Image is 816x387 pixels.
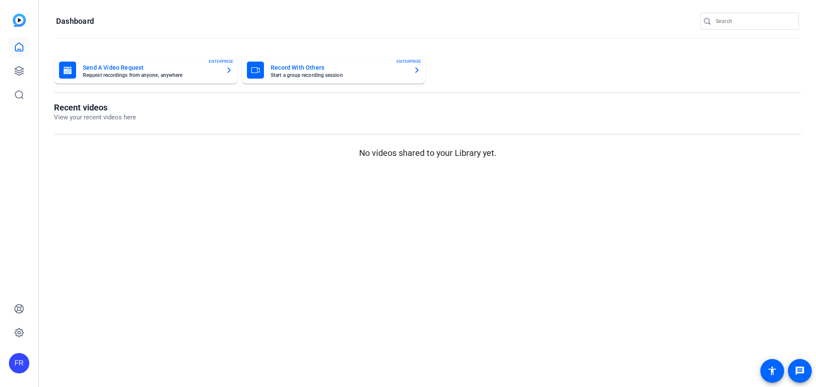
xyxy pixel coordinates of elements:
button: Record With OthersStart a group recording sessionENTERPRISE [242,56,425,84]
mat-card-title: Send A Video Request [83,62,219,73]
span: ENTERPRISE [209,58,233,65]
p: View your recent videos here [54,113,136,122]
mat-icon: message [795,366,805,376]
p: No videos shared to your Library yet. [54,147,801,159]
img: blue-gradient.svg [13,14,26,27]
mat-card-subtitle: Start a group recording session [271,73,407,78]
mat-icon: accessibility [767,366,777,376]
mat-card-subtitle: Request recordings from anyone, anywhere [83,73,219,78]
span: ENTERPRISE [397,58,421,65]
h1: Dashboard [56,16,94,26]
button: Send A Video RequestRequest recordings from anyone, anywhereENTERPRISE [54,56,238,84]
div: FR [9,353,29,373]
h1: Recent videos [54,102,136,113]
input: Search [716,16,792,26]
mat-card-title: Record With Others [271,62,407,73]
